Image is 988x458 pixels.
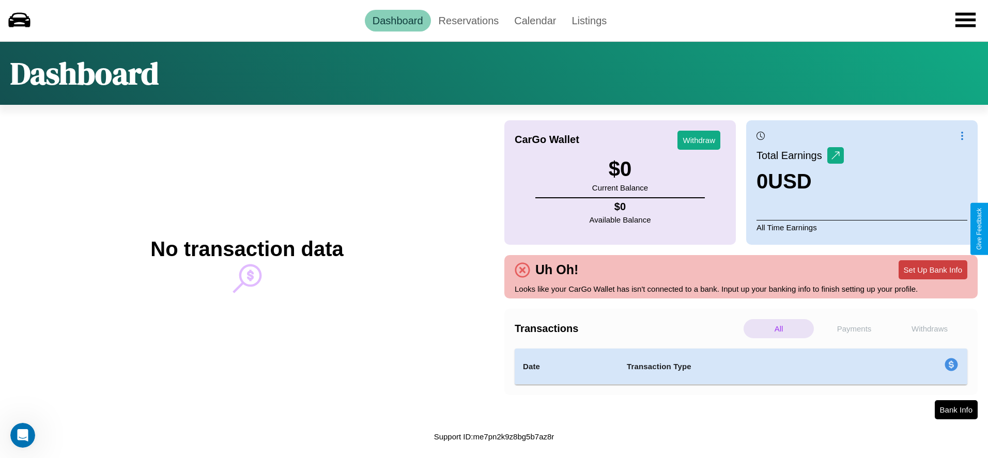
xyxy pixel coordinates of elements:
[935,400,978,419] button: Bank Info
[10,423,35,448] iframe: Intercom live chat
[590,201,651,213] h4: $ 0
[564,10,614,31] a: Listings
[365,10,431,31] a: Dashboard
[515,323,741,335] h4: Transactions
[530,262,583,277] h4: Uh Oh!
[744,319,814,338] p: All
[515,282,967,296] p: Looks like your CarGo Wallet has isn't connected to a bank. Input up your banking info to finish ...
[590,213,651,227] p: Available Balance
[10,52,159,94] h1: Dashboard
[506,10,564,31] a: Calendar
[976,208,983,250] div: Give Feedback
[592,157,648,181] h3: $ 0
[523,360,610,373] h4: Date
[757,220,967,234] p: All Time Earnings
[515,134,579,146] h4: CarGo Wallet
[434,430,554,444] p: Support ID: me7pn2k9z8bg5b7az8r
[592,181,648,195] p: Current Balance
[515,349,967,385] table: simple table
[150,238,343,261] h2: No transaction data
[899,260,967,279] button: Set Up Bank Info
[819,319,889,338] p: Payments
[757,146,827,165] p: Total Earnings
[431,10,507,31] a: Reservations
[894,319,965,338] p: Withdraws
[757,170,844,193] h3: 0 USD
[627,360,860,373] h4: Transaction Type
[677,131,720,150] button: Withdraw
